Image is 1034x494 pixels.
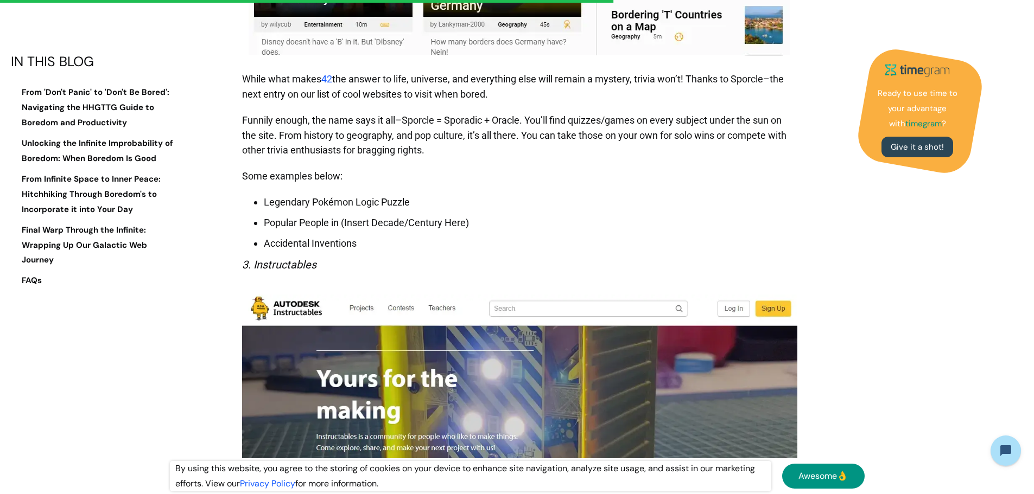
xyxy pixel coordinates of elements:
strong: timegram [905,118,942,129]
a: From 'Don't Panic' to 'Don't Be Bored': Navigating the HHGTTG Guide to Boredom and Productivity [11,86,174,131]
a: Privacy Policy [240,478,295,489]
li: Popular People in (Insert Decade/Century Here) [264,215,798,230]
a: From Infinite Space to Inner Peace: Hitchhiking Through Boredom's to Incorporate it into Your Day [11,172,174,217]
a: FAQs [11,274,174,289]
div: By using this website, you agree to the storing of cookies on your device to enhance site navigat... [170,461,771,491]
p: While what makes the answer to life, universe, and everything else will remain a mystery, trivia ... [242,66,798,107]
li: Legendary Pokémon Logic Puzzle [264,195,798,210]
li: Accidental Inventions [264,236,798,251]
em: 3. Instructables [242,258,316,271]
p: Some examples below: [242,163,798,189]
img: timegram logo [879,60,955,81]
p: Ready to use time to your advantage with ? [874,86,961,132]
a: Unlocking the Infinite Improbability of Boredom: When Boredom Is Good [11,137,174,167]
p: Funnily enough, the name says it all–Sporcle = Sporadic + Oracle. You’ll find quizzes/games on ev... [242,107,798,164]
a: Give it a shot! [881,137,953,158]
a: Final Warp Through the Infinite: Wrapping Up Our Galactic Web Journey [11,223,174,268]
a: 42 [321,73,332,85]
a: Awesome👌 [782,464,865,489]
div: IN THIS BLOG [11,54,174,69]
